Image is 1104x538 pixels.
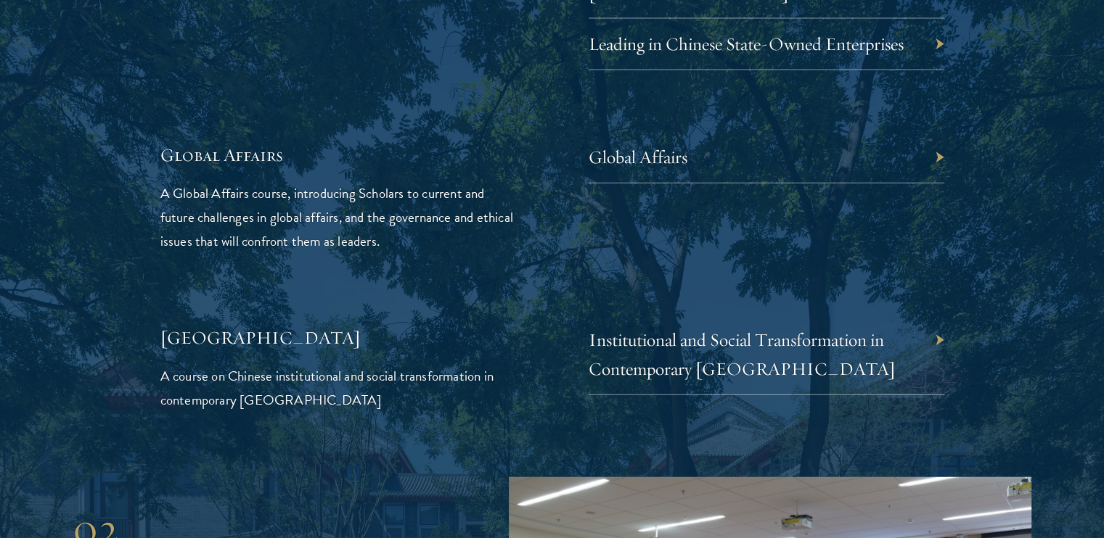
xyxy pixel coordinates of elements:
h5: [GEOGRAPHIC_DATA] [160,326,516,350]
a: Institutional and Social Transformation in Contemporary [GEOGRAPHIC_DATA] [589,328,896,380]
a: Leading in Chinese State-Owned Enterprises [589,33,904,55]
h5: Global Affairs [160,143,516,167]
p: A course on Chinese institutional and social transformation in contemporary [GEOGRAPHIC_DATA] [160,364,516,412]
p: A Global Affairs course, introducing Scholars to current and future challenges in global affairs,... [160,181,516,253]
a: Global Affairs [589,146,687,168]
